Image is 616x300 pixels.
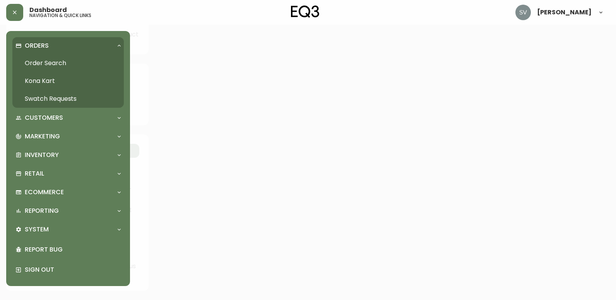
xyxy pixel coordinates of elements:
[12,240,124,260] div: Report Bug
[25,114,63,122] p: Customers
[12,128,124,145] div: Marketing
[12,90,124,108] a: Swatch Requests
[12,202,124,219] div: Reporting
[12,221,124,238] div: System
[25,225,49,234] p: System
[25,245,121,254] p: Report Bug
[12,260,124,280] div: Sign Out
[537,9,592,16] span: [PERSON_NAME]
[25,188,64,197] p: Ecommerce
[29,7,67,13] span: Dashboard
[12,72,124,90] a: Kona Kart
[515,5,531,20] img: 0ef69294c49e88f033bcbeb13310b844
[25,169,44,178] p: Retail
[12,184,124,201] div: Ecommerce
[12,54,124,72] a: Order Search
[25,41,49,50] p: Orders
[12,165,124,182] div: Retail
[25,207,59,215] p: Reporting
[12,147,124,164] div: Inventory
[25,132,60,141] p: Marketing
[12,109,124,126] div: Customers
[25,151,59,159] p: Inventory
[25,266,121,274] p: Sign Out
[12,37,124,54] div: Orders
[291,5,320,18] img: logo
[29,13,91,18] h5: navigation & quick links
